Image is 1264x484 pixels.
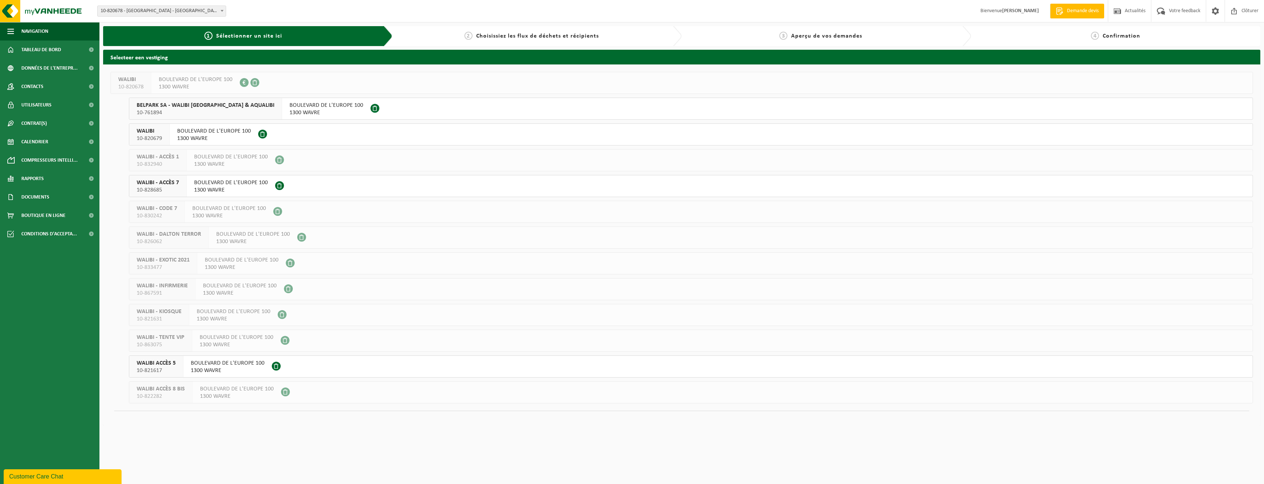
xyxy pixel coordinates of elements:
span: Sélectionner un site ici [216,33,282,39]
strong: [PERSON_NAME] [1002,8,1039,14]
span: 10-833477 [137,264,190,271]
span: BOULEVARD DE L'EUROPE 100 [191,360,264,367]
span: Documents [21,188,49,206]
span: 10-820678 - WALIBI - WAVRE [98,6,226,16]
span: BOULEVARD DE L'EUROPE 100 [197,308,270,315]
span: 1300 WAVRE [194,161,268,168]
span: WALIBI ACCÈS 8 BIS [137,385,185,393]
span: Calendrier [21,133,48,151]
span: BOULEVARD DE L'EUROPE 100 [200,385,274,393]
span: Choisissiez les flux de déchets et récipients [476,33,599,39]
span: BOULEVARD DE L'EUROPE 100 [200,334,273,341]
span: 1300 WAVRE [192,212,266,220]
span: 10-821617 [137,367,176,374]
span: Compresseurs intelli... [21,151,78,169]
span: 1300 WAVRE [194,186,268,194]
span: BOULEVARD DE L'EUROPE 100 [205,256,278,264]
span: 1300 WAVRE [197,315,270,323]
button: WALIBI ACCÈS 5 10-821617 BOULEVARD DE L'EUROPE 1001300 WAVRE [129,355,1253,378]
span: 10-863075 [137,341,185,348]
span: Rapports [21,169,44,188]
span: BOULEVARD DE L'EUROPE 100 [194,153,268,161]
span: 10-828685 [137,186,179,194]
span: 10-822282 [137,393,185,400]
span: Données de l'entrepr... [21,59,78,77]
span: Boutique en ligne [21,206,66,225]
button: BELPARK SA - WALIBI [GEOGRAPHIC_DATA] & AQUALIBI 10-761894 BOULEVARD DE L'EUROPE 1001300 WAVRE [129,98,1253,120]
span: 10-821631 [137,315,182,323]
span: WALIBI - ACCÈS 1 [137,153,179,161]
a: Demande devis [1050,4,1104,18]
span: 1300 WAVRE [289,109,363,116]
span: WALIBI [118,76,144,83]
span: 1300 WAVRE [205,264,278,271]
span: WALIBI - CODE 7 [137,205,177,212]
span: BOULEVARD DE L'EUROPE 100 [194,179,268,186]
span: 1300 WAVRE [200,393,274,400]
span: 10-820679 [137,135,162,142]
span: WALIBI - TENTE VIP [137,334,185,341]
span: 10-826062 [137,238,201,245]
span: 3 [779,32,787,40]
span: 10-761894 [137,109,274,116]
span: 1300 WAVRE [177,135,251,142]
span: Utilisateurs [21,96,52,114]
span: 1300 WAVRE [203,290,277,297]
span: 2 [464,32,473,40]
span: WALIBI ACCÈS 5 [137,360,176,367]
span: 1300 WAVRE [191,367,264,374]
span: BOULEVARD DE L'EUROPE 100 [289,102,363,109]
span: 10-820678 [118,83,144,91]
span: BOULEVARD DE L'EUROPE 100 [216,231,290,238]
span: BELPARK SA - WALIBI [GEOGRAPHIC_DATA] & AQUALIBI [137,102,274,109]
span: Navigation [21,22,48,41]
span: 1300 WAVRE [200,341,273,348]
span: BOULEVARD DE L'EUROPE 100 [159,76,232,83]
span: 10-832940 [137,161,179,168]
span: BOULEVARD DE L'EUROPE 100 [177,127,251,135]
span: BOULEVARD DE L'EUROPE 100 [192,205,266,212]
span: WALIBI - ACCÈS 7 [137,179,179,186]
span: 1 [204,32,213,40]
span: WALIBI - DALTON TERROR [137,231,201,238]
span: Aperçu de vos demandes [791,33,862,39]
span: WALIBI - INFIRMERIE [137,282,188,290]
span: 1300 WAVRE [216,238,290,245]
span: Conditions d'accepta... [21,225,77,243]
span: Tableau de bord [21,41,61,59]
h2: Selecteer een vestiging [103,50,1260,64]
button: WALIBI 10-820679 BOULEVARD DE L'EUROPE 1001300 WAVRE [129,123,1253,145]
button: WALIBI - ACCÈS 7 10-828685 BOULEVARD DE L'EUROPE 1001300 WAVRE [129,175,1253,197]
span: Demande devis [1065,7,1100,15]
span: WALIBI - KIOSQUE [137,308,182,315]
iframe: chat widget [4,468,123,484]
span: 10-830242 [137,212,177,220]
span: 1300 WAVRE [159,83,232,91]
span: BOULEVARD DE L'EUROPE 100 [203,282,277,290]
span: 10-867591 [137,290,188,297]
span: Confirmation [1103,33,1140,39]
span: WALIBI - EXOTIC 2021 [137,256,190,264]
span: Contacts [21,77,43,96]
span: Contrat(s) [21,114,47,133]
span: 10-820678 - WALIBI - WAVRE [97,6,226,17]
span: 4 [1091,32,1099,40]
span: WALIBI [137,127,162,135]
